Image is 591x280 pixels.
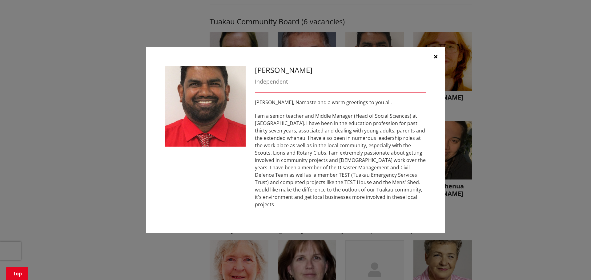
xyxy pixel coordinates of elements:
[6,267,28,280] a: Top
[255,99,426,106] p: [PERSON_NAME], Namaste and a warm greetings to you all.
[255,77,426,86] div: Independent
[563,254,585,276] iframe: Messenger Launcher
[255,66,426,75] h3: [PERSON_NAME]
[165,66,246,147] img: WO-B-TU__KUMAR_D__o5Yns
[255,112,426,208] p: I am a senior teacher and Middle Manager (Head of Social Sciences) at [GEOGRAPHIC_DATA]. I have b...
